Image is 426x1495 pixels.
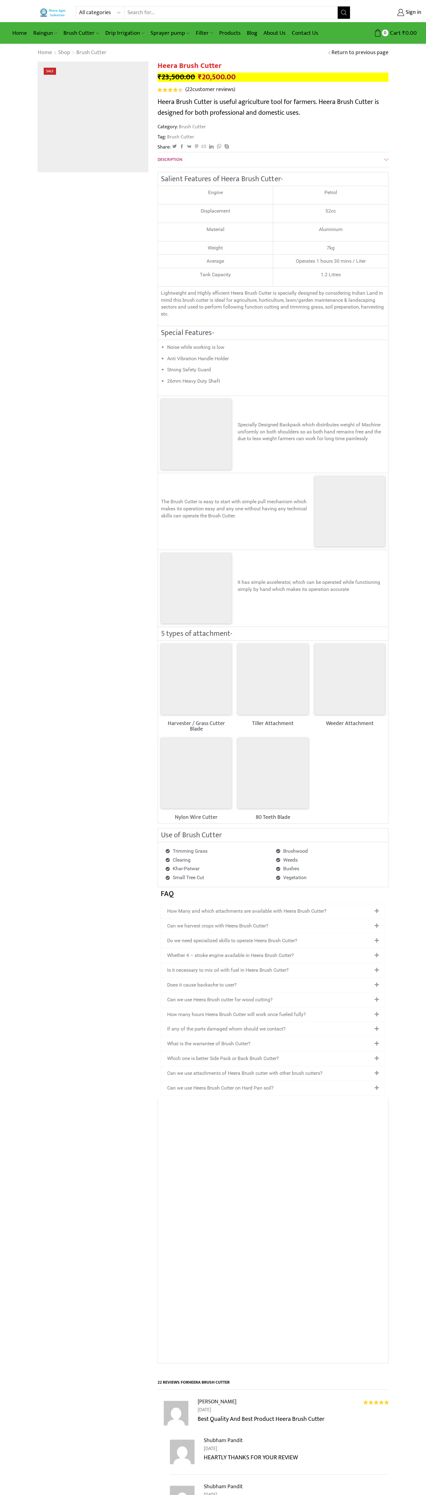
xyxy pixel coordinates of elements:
nav: Breadcrumb [38,49,107,57]
div: Can we harvest crops with Heera Brush Cutter? [161,919,385,933]
span: Clearing [171,856,191,865]
a: Which one is better Side Pack or Back Brush Cutter? [167,1055,279,1061]
span: Category: [158,123,206,130]
p: It has simple accelerator, which can be operated while functioning simply by hand which makes its... [238,579,385,593]
a: Brush Cutter [166,134,194,141]
div: Rated 4.55 out of 5 [158,88,183,92]
span: Weeds [282,856,298,865]
span: Brushwood [282,847,308,856]
p: Petrol [276,189,385,196]
time: [DATE] [204,1445,388,1453]
div: Is it necessary to mix oil with fuel in Heera Brush Cutter? [161,963,385,978]
div: Weight [161,245,270,252]
strong: Shubham Pandit [204,1436,243,1445]
li: 26mm Heavy Duty Shaft [167,377,385,386]
img: Heera Brush Cutter [38,62,148,172]
h2: Weeder Attachment [315,721,385,726]
div: Whether 4 – stroke engine available in Heera Brush Cutter? [161,948,385,963]
span: Heera Brush Cutter is useful agriculture tool for farmers. Heera Brush Cutter is designed for bot... [158,96,379,118]
a: Shop [58,49,70,57]
a: Raingun [30,26,60,40]
h2: 5 types of attachment- [161,630,385,637]
div: Can we use Heera Brush cutter for wood cutting? [161,993,385,1007]
p: Lightweight and Highly efficient Heera Brush Cutter is specially designed by considering Indian L... [161,290,385,318]
h2: 22 reviews for [158,1379,388,1390]
span: ₹ [402,28,405,38]
div: Operates 1 hours 30 mins / Liter [276,258,385,265]
p: 1.2 Litres [276,271,385,278]
span: Description [158,156,182,163]
bdi: 20,500.00 [198,71,236,83]
a: Do we need specialized skills to operate Heera Brush Cutter? [167,938,297,943]
div: Tank Capacity [161,271,270,278]
span: Rated out of 5 [364,1400,388,1405]
div: How Many and which attachments are available with Heera Brush Cutter? [161,904,385,919]
a: About Us [260,26,289,40]
strong: [PERSON_NAME] [198,1397,236,1406]
span: 22 [187,85,192,94]
div: Can we use attachments of Heera Brush cutter with other brush cutters? [161,1066,385,1081]
a: Sprayer pump [147,26,192,40]
div: If any of the parts damaged whom should we contact? [161,1022,385,1036]
a: Brush Cutter [76,49,107,57]
a: (22customer reviews) [185,86,235,94]
span: Cart [388,29,401,37]
h2: FAQ [161,890,385,898]
div: Material [161,226,270,233]
a: Can we harvest crops with Heera Brush Cutter? [167,923,268,929]
button: Search button [338,6,350,19]
a: Description [158,152,388,167]
p: Displacement [161,208,270,215]
h2: Nylon Wire Cutter [161,815,231,820]
div: What is the warrantee of Brush Cutter? [161,1037,385,1051]
p: Aluminium [276,226,385,233]
span: Rated out of 5 based on customer ratings [158,88,180,92]
span: ₹ [158,71,162,83]
p: HEARTLY THANKS FOR YOUR REVIEW [204,1453,388,1462]
a: Products [216,26,244,40]
a: Filter [193,26,216,40]
span: ₹ [198,71,202,83]
span: 22 [158,88,184,92]
h2: Use of Brush Cutter [161,831,385,839]
h2: Special Features- [161,329,385,337]
a: Can we use Heera Brush Cutter on Hard Pan soil? [167,1085,274,1091]
bdi: 0.00 [402,28,417,38]
a: Whether 4 – stroke engine available in Heera Brush Cutter? [167,952,294,958]
h2: 80 Teeth Blade [238,815,308,820]
a: Home [9,26,30,40]
span: 0 [382,30,388,36]
a: What is the warrantee of Brush Cutter? [167,1041,251,1046]
li: Noise while working is low [167,343,385,352]
span: Sale [44,68,56,75]
a: Home [38,49,52,57]
div: 7kg [276,245,385,252]
span: Bushes [282,864,299,873]
a: How Many and which attachments are available with Heera Brush Cutter? [167,908,327,914]
h1: Heera Brush Cutter [158,62,388,70]
p: Specially Designed Backpack which distributes weight of Machine uniformly on both shoulders so as... [238,421,385,442]
p: 52cc [276,208,385,215]
li: Strong Safety Guard [167,365,385,374]
a: Return to previous page [332,49,388,57]
a: How many hours Heera Brush Cutter will work once fueled fully? [167,1011,306,1017]
h2: Harvester / Grass Cutter Blade [161,721,231,732]
strong: Shubham Pandit [204,1482,243,1491]
a: Drip Irrigation [102,26,147,40]
a: Sign in [360,7,421,18]
bdi: 23,500.00 [158,71,195,83]
a: Brush Cutter [178,123,206,131]
span: Sign in [404,9,421,17]
p: Engine [161,189,270,196]
div: Does it cause backache to user? [161,978,385,992]
a: Blog [244,26,260,40]
span: Small Tree Cut [171,873,204,882]
a: Is it necessary to mix oil with fuel in Heera Brush Cutter? [167,967,289,973]
span: Share: [158,144,171,151]
a: Does it cause backache to user? [167,982,237,988]
div: Which one is better Side Pack or Back Brush Cutter? [161,1051,385,1066]
div: Average [161,258,270,265]
div: How many hours Heera Brush Cutter will work once fueled fully? [161,1007,385,1022]
p: The Brush Cutter is easy to start with simple pull mechanism which makes its operation easy and a... [161,498,308,519]
a: Contact Us [289,26,321,40]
